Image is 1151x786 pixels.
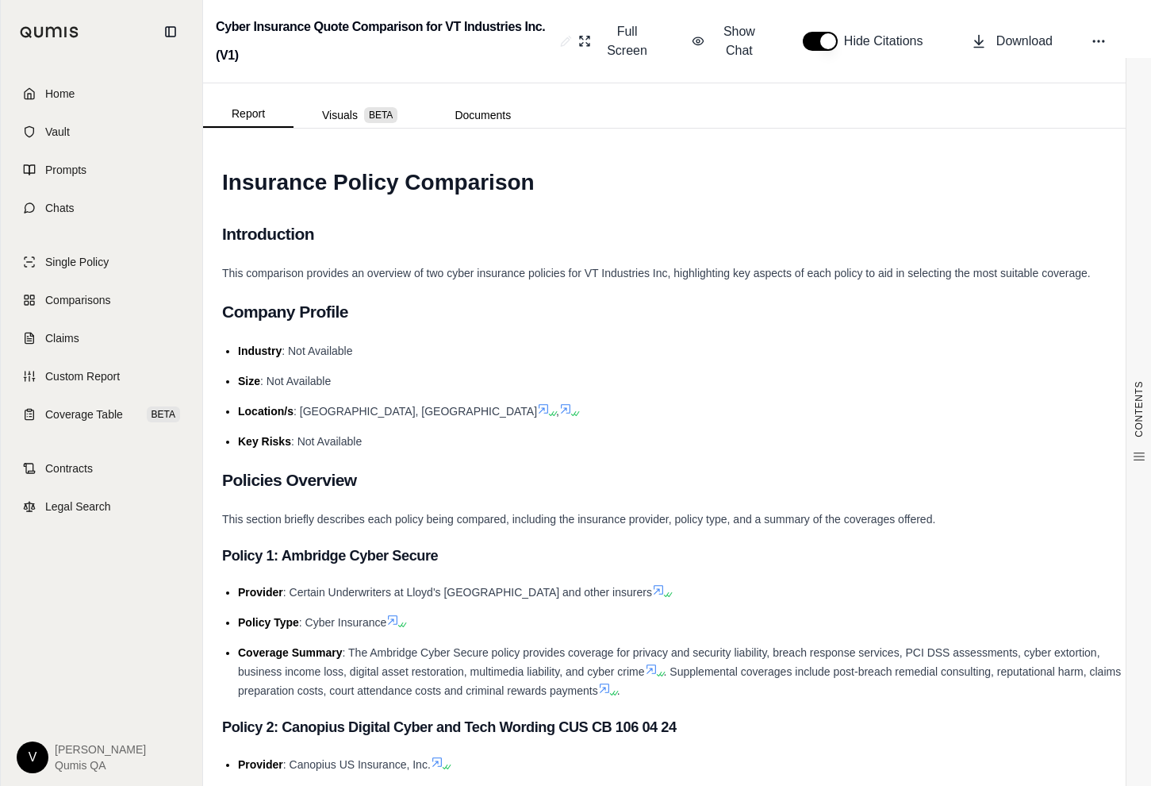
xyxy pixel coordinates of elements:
span: Custom Report [45,368,120,384]
span: Contracts [45,460,93,476]
a: Vault [10,114,193,149]
span: : Not Available [260,375,331,387]
a: Legal Search [10,489,193,524]
button: Documents [426,102,539,128]
span: Chats [45,200,75,216]
span: Hide Citations [844,32,933,51]
span: Download [996,32,1053,51]
span: Show Chat [714,22,765,60]
span: BETA [364,107,397,123]
span: Provider [238,586,283,599]
span: , [556,405,559,418]
span: : The Ambridge Cyber Secure policy provides coverage for privacy and security liability, breach r... [238,646,1100,678]
span: CONTENTS [1133,381,1145,437]
span: Industry [238,345,282,357]
span: : Not Available [291,435,362,448]
a: Coverage TableBETA [10,397,193,432]
span: : [GEOGRAPHIC_DATA], [GEOGRAPHIC_DATA] [294,405,537,418]
a: Comparisons [10,283,193,318]
img: Qumis Logo [20,26,79,38]
h2: Cyber Insurance Quote Comparison for VT Industries Inc. (V1) [216,13,554,70]
span: Claims [45,330,79,346]
span: Vault [45,124,70,140]
span: Policy Type [238,616,299,629]
span: Provider [238,758,283,771]
h3: Policy 2: Canopius Digital Cyber and Tech Wording CUS CB 106 04 24 [222,713,1132,742]
span: : Not Available [282,345,352,357]
h1: Insurance Policy Comparison [222,160,1132,205]
button: Visuals [294,102,426,128]
a: Prompts [10,152,193,187]
button: Show Chat [685,16,771,67]
span: : Canopius US Insurance, Inc. [283,758,431,771]
span: Home [45,86,75,102]
button: Download [965,25,1059,57]
h3: Policy 1: Ambridge Cyber Secure [222,541,1132,570]
span: Location/s [238,405,294,418]
a: Single Policy [10,245,193,279]
h2: Company Profile [222,295,1132,329]
span: Coverage Summary [238,646,343,659]
span: Key Risks [238,435,291,448]
span: BETA [147,406,180,422]
span: . [617,684,620,697]
button: Report [203,101,294,128]
span: Size [238,375,260,387]
a: Contracts [10,451,193,486]
span: Full Screen [600,22,653,60]
a: Home [10,76,193,111]
span: Legal Search [45,499,111,514]
span: [PERSON_NAME] [55,742,146,757]
span: Prompts [45,162,86,178]
a: Chats [10,191,193,225]
span: Comparisons [45,292,110,308]
span: : Certain Underwriters at Lloyd's [GEOGRAPHIC_DATA] and other insurers [283,586,652,599]
div: V [17,742,48,773]
button: Full Screen [572,16,659,67]
a: Custom Report [10,359,193,394]
a: Claims [10,321,193,356]
span: Qumis QA [55,757,146,773]
span: This section briefly describes each policy being compared, including the insurance provider, poli... [222,513,935,526]
h2: Introduction [222,218,1132,251]
span: . Supplemental coverages include post-breach remedial consulting, reputational harm, claims prepa... [238,665,1121,697]
span: Single Policy [45,254,109,270]
h2: Policies Overview [222,464,1132,497]
span: Coverage Table [45,406,123,422]
span: : Cyber Insurance [299,616,387,629]
button: Collapse sidebar [158,19,183,44]
span: This comparison provides an overview of two cyber insurance policies for VT Industries Inc, highl... [222,267,1091,279]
